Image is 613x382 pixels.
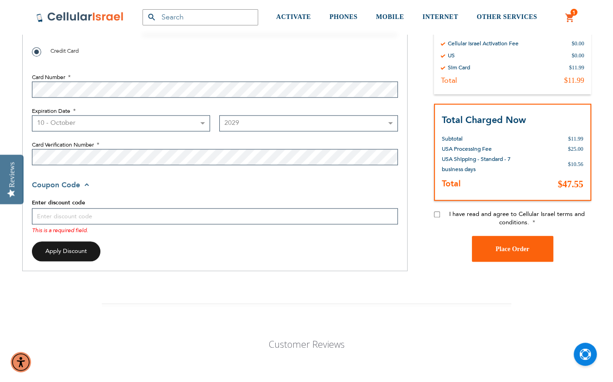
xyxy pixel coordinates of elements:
[448,40,519,47] div: Cellular Israel Activation Fee
[32,208,398,224] input: Enter discount code
[32,180,80,190] span: Coupon Code
[32,199,85,206] span: Enter discount code
[45,247,87,255] span: Apply Discount
[329,13,358,20] span: PHONES
[569,64,584,71] div: $11.99
[8,162,16,187] div: Reviews
[572,9,576,16] span: 1
[442,155,511,173] span: USA Shipping - Standard - 7 business days
[422,13,458,20] span: INTERNET
[565,12,575,24] a: 1
[449,210,585,227] span: I have read and agree to Cellular Israel terms and conditions.
[572,52,584,59] div: $0.00
[376,13,404,20] span: MOBILE
[442,127,514,144] th: Subtotal
[32,141,94,148] span: Card Verification Number
[558,179,583,189] span: $47.55
[495,246,529,253] span: Place Order
[448,52,455,59] div: US
[477,13,537,20] span: OTHER SERVICES
[32,241,100,261] button: Apply Discount
[204,338,409,351] p: Customer Reviews
[142,9,258,25] input: Search
[568,136,583,142] span: $11.99
[568,161,583,167] span: $10.56
[572,40,584,47] div: $0.00
[50,47,79,55] span: Credit Card
[568,146,583,152] span: $25.00
[32,107,70,115] span: Expiration Date
[442,145,492,153] span: USA Processing Fee
[442,178,461,190] strong: Total
[564,76,584,85] div: $11.99
[448,64,470,71] div: Sim Card
[442,114,526,126] strong: Total Charged Now
[32,74,65,81] span: Card Number
[472,236,553,262] button: Place Order
[11,352,31,372] div: Accessibility Menu
[276,13,311,20] span: ACTIVATE
[32,224,398,234] div: This is a required field.
[441,76,457,85] div: Total
[36,12,124,23] img: Cellular Israel Logo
